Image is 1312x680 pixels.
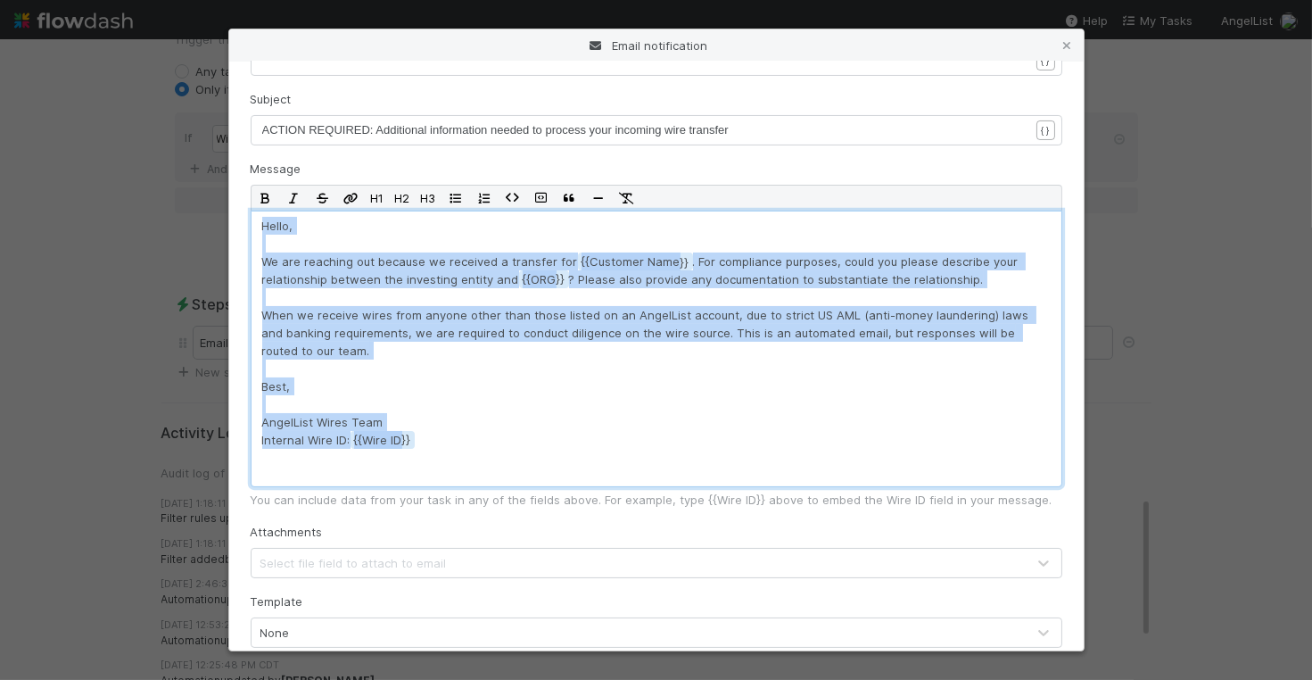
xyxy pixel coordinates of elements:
[260,624,290,642] div: None
[366,186,390,211] button: H1
[390,186,416,211] button: H2
[251,523,323,541] label: Attachments
[262,123,729,137] span: ACTION REQUIRED: Additional information needed to process your incoming wire transfer
[556,186,584,211] button: Blockquote
[262,217,1051,481] p: Hello, We are reaching out because we received a transfer for . For compliance purposes, could yo...
[260,554,447,572] div: Select file field to attach to email
[470,186,499,211] button: Ordered List
[251,160,301,178] label: Message
[337,186,366,211] button: Edit Link
[229,29,1084,62] div: Email notification
[309,186,337,211] button: Strikethrough
[351,431,415,449] span: {{Wire ID
[578,253,693,270] span: {{Customer Name
[251,491,1062,509] div: You can include data from your task in any of the fields above. For example, type {{Wire ID}} abo...
[1036,120,1055,140] button: { }
[499,186,527,211] button: Code
[527,186,556,211] button: Code Block
[519,270,569,288] span: {{ORG
[252,186,280,211] button: Bold
[441,186,470,211] button: Bullet List
[251,593,303,610] label: Template
[584,186,613,211] button: Horizontal Rule
[280,186,309,211] button: Italic
[613,186,641,211] button: Remove Format
[251,90,292,108] label: Subject
[416,186,441,211] button: H3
